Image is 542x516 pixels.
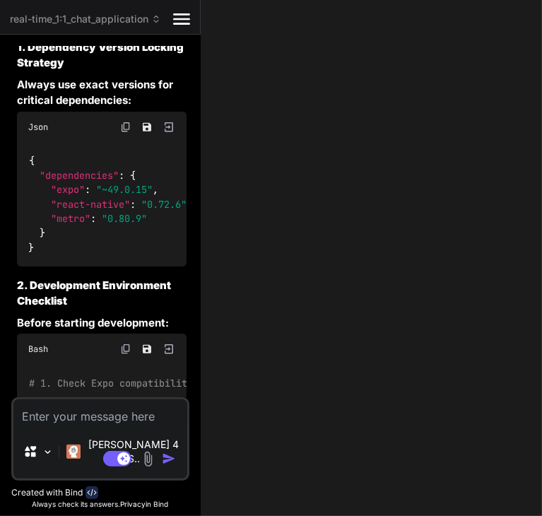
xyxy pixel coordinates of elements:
[137,117,157,137] button: Save file
[130,198,136,211] span: :
[85,184,90,197] span: :
[141,198,187,211] span: "0.72.6"
[162,452,176,466] img: icon
[17,316,169,329] strong: Before starting development:
[28,344,48,355] span: Bash
[51,198,130,211] span: "react-native"
[11,487,83,498] p: Created with Bind
[28,241,34,254] span: }
[130,169,136,182] span: {
[29,155,35,168] span: {
[119,169,124,182] span: :
[51,184,85,197] span: "expo"
[163,121,175,134] img: Open in Browser
[86,486,98,499] img: bind-logo
[17,278,171,308] strong: 2. Development Environment Checklist
[29,377,193,389] span: # 1. Check Expo compatibility
[28,122,48,133] span: Json
[40,169,119,182] span: "dependencies"
[90,212,96,225] span: :
[140,451,156,467] img: attachment
[120,344,131,355] img: copy
[120,500,146,508] span: Privacy
[163,343,175,356] img: Open in Browser
[11,499,189,510] p: Always check its answers. in Bind
[40,227,45,240] span: }
[96,184,153,197] span: "~49.0.15"
[153,184,158,197] span: ,
[102,212,147,225] span: "0.80.9"
[51,212,90,225] span: "metro"
[42,446,54,458] img: Pick Models
[17,78,176,107] strong: Always use exact versions for critical dependencies:
[10,12,161,26] span: real-time_1:1_chat_application
[120,122,131,133] img: copy
[137,339,157,359] button: Save file
[86,438,182,466] p: [PERSON_NAME] 4 S..
[66,445,81,459] img: Claude 4 Sonnet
